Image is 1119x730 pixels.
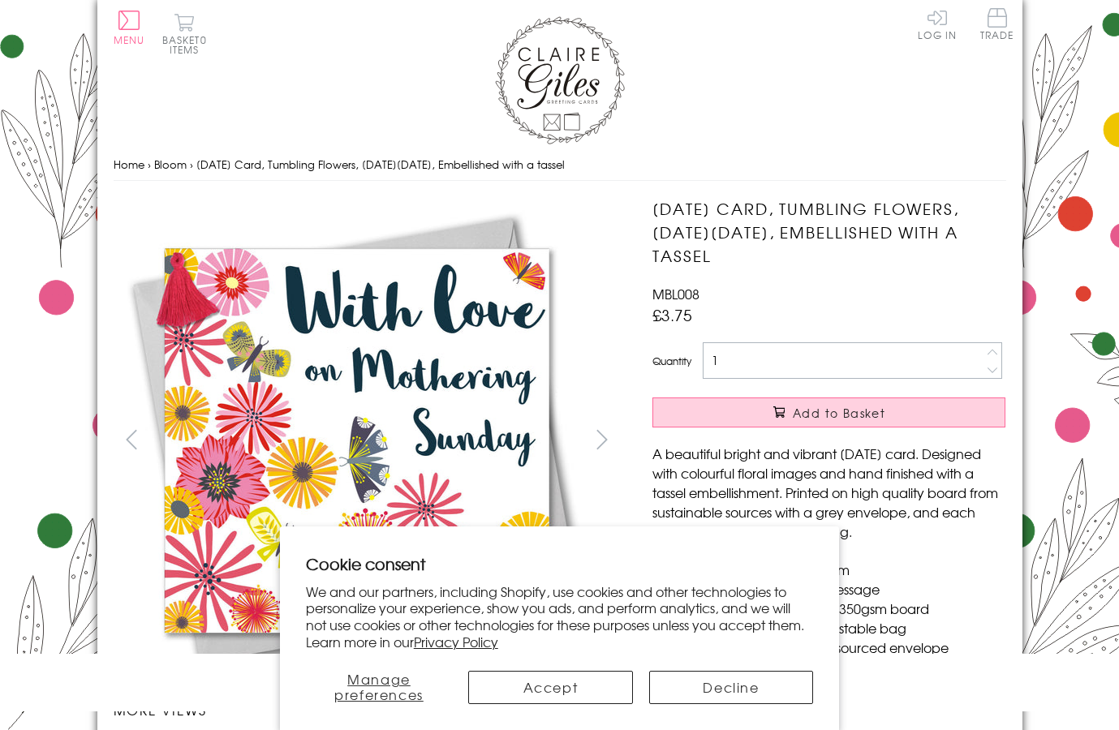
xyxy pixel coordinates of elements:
[652,397,1005,427] button: Add to Basket
[114,32,145,47] span: Menu
[306,671,453,704] button: Manage preferences
[652,444,1005,541] p: A beautiful bright and vibrant [DATE] card. Designed with colourful floral images and hand finish...
[495,16,625,144] img: Claire Giles Greetings Cards
[114,157,144,172] a: Home
[793,405,885,421] span: Add to Basket
[306,552,814,575] h2: Cookie consent
[190,157,193,172] span: ›
[170,32,207,57] span: 0 items
[620,197,1107,684] img: Mother's Day Card, Tumbling Flowers, Mothering Sunday, Embellished with a tassel
[414,632,498,651] a: Privacy Policy
[652,284,699,303] span: MBL008
[980,8,1014,43] a: Trade
[162,13,207,54] button: Basket0 items
[306,583,814,651] p: We and our partners, including Shopify, use cookies and other technologies to personalize your ex...
[652,354,691,368] label: Quantity
[583,421,620,457] button: next
[154,157,187,172] a: Bloom
[334,669,424,704] span: Manage preferences
[196,157,565,172] span: [DATE] Card, Tumbling Flowers, [DATE][DATE], Embellished with a tassel
[114,11,145,45] button: Menu
[652,197,1005,267] h1: [DATE] Card, Tumbling Flowers, [DATE][DATE], Embellished with a tassel
[148,157,151,172] span: ›
[649,671,814,704] button: Decline
[652,303,692,326] span: £3.75
[918,8,957,40] a: Log In
[114,421,150,457] button: prev
[113,197,600,684] img: Mother's Day Card, Tumbling Flowers, Mothering Sunday, Embellished with a tassel
[114,148,1006,182] nav: breadcrumbs
[980,8,1014,40] span: Trade
[468,671,633,704] button: Accept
